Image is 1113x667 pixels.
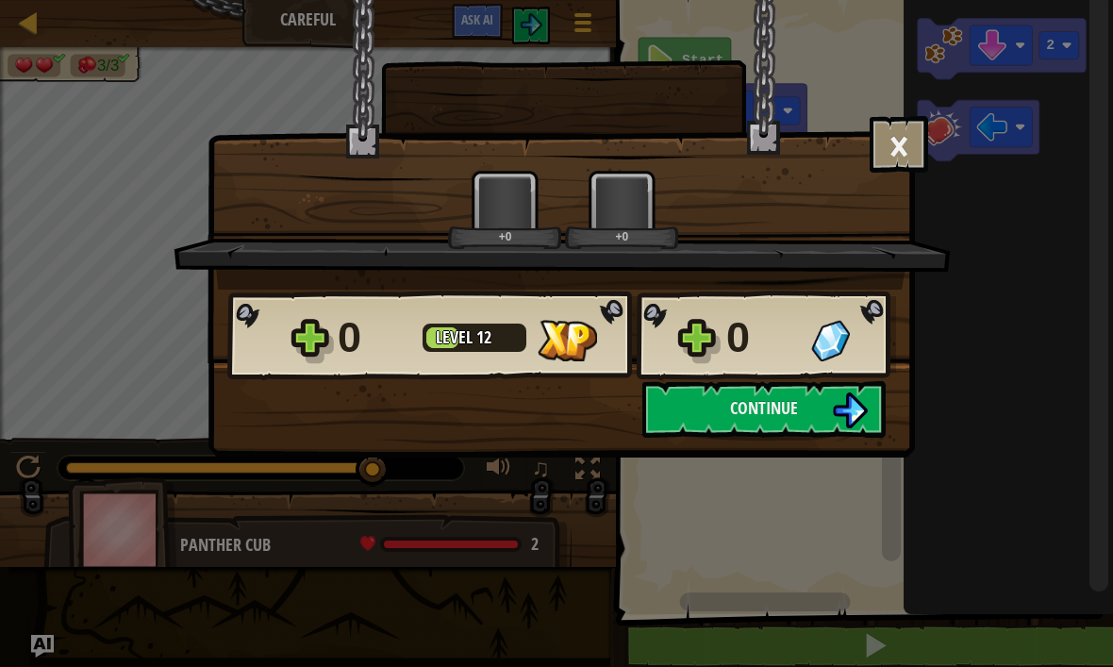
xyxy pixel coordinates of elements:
img: Continue [832,392,868,428]
button: × [870,116,928,173]
span: Level [436,325,476,349]
span: Continue [730,396,798,420]
div: +0 [452,229,558,243]
img: Gems Gained [811,320,850,361]
span: 12 [476,325,491,349]
div: 0 [726,308,800,368]
img: XP Gained [538,320,597,361]
div: 0 [338,308,411,368]
div: +0 [569,229,675,243]
button: Continue [642,381,886,438]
